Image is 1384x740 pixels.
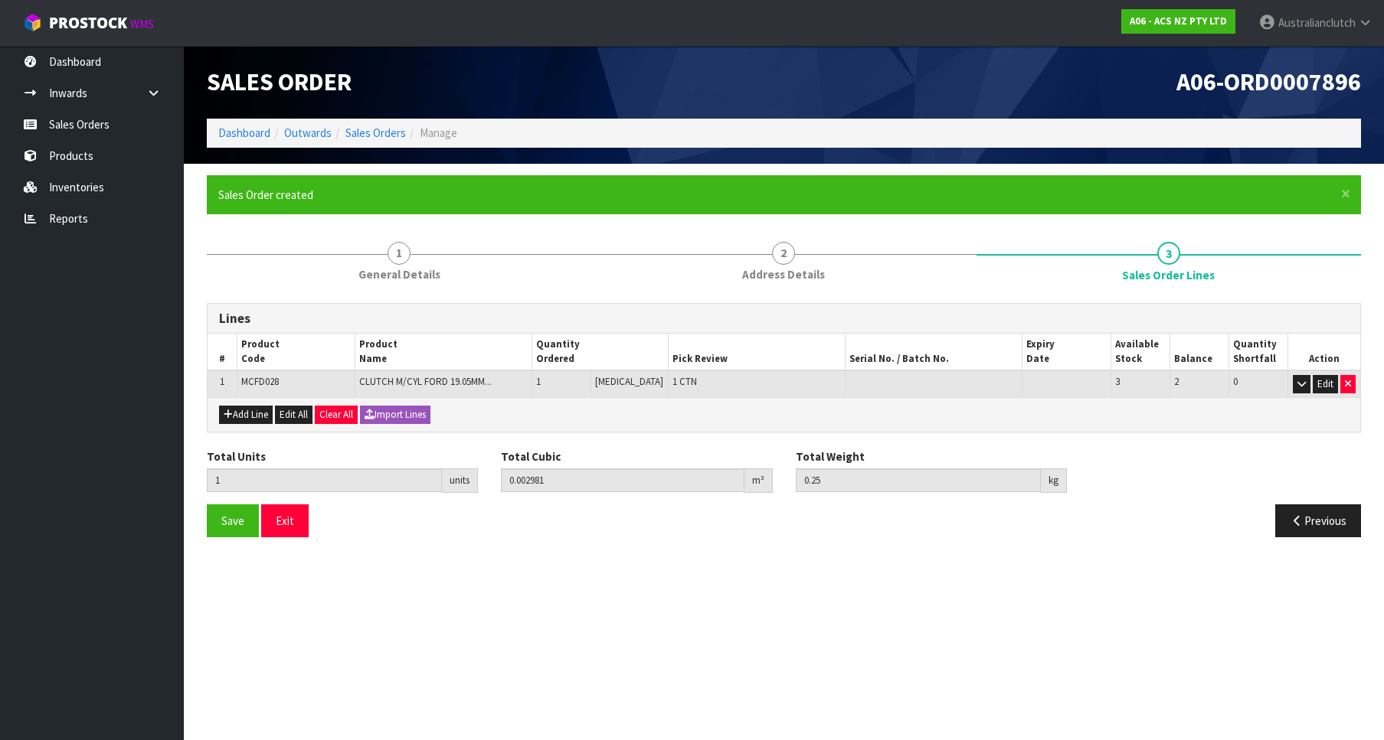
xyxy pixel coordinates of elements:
[536,375,541,388] span: 1
[284,126,332,140] a: Outwards
[219,406,273,424] button: Add Line
[241,375,279,388] span: MCFD028
[1233,375,1238,388] span: 0
[532,334,669,370] th: Quantity Ordered
[796,448,865,465] label: Total Weight
[345,126,406,140] a: Sales Orders
[1174,375,1179,388] span: 2
[221,513,244,528] span: Save
[742,266,825,282] span: Address Details
[1130,15,1227,28] strong: A06 - ACS NZ PTY LTD
[796,468,1041,492] input: Total Weight
[744,468,773,493] div: m³
[207,468,442,492] input: Total Units
[360,406,430,424] button: Import Lines
[1111,334,1170,370] th: Available Stock
[1278,15,1356,30] span: Australianclutch
[1275,504,1361,537] button: Previous
[772,242,795,265] span: 2
[23,13,42,32] img: cube-alt.png
[207,504,259,537] button: Save
[1341,183,1350,204] span: ×
[130,17,154,31] small: WMS
[207,292,1361,549] span: Sales Order Lines
[1122,267,1215,283] span: Sales Order Lines
[261,504,309,537] button: Exit
[1313,375,1338,393] button: Edit
[672,375,697,388] span: 1 CTN
[420,126,457,140] span: Manage
[1022,334,1111,370] th: Expiry Date
[501,468,744,492] input: Total Cubic
[219,311,1349,326] h3: Lines
[218,126,270,140] a: Dashboard
[846,334,1022,370] th: Serial No. / Batch No.
[501,448,561,465] label: Total Cubic
[442,468,478,493] div: units
[207,67,352,97] span: Sales Order
[207,448,266,465] label: Total Units
[1176,67,1361,97] span: A06-ORD0007896
[595,375,663,388] span: [MEDICAL_DATA]
[1229,334,1288,370] th: Quantity Shortfall
[355,334,532,370] th: Product Name
[1157,242,1180,265] span: 3
[669,334,846,370] th: Pick Review
[275,406,312,424] button: Edit All
[237,334,355,370] th: Product Code
[1041,468,1067,493] div: kg
[208,334,237,370] th: #
[315,406,358,424] button: Clear All
[218,187,313,202] span: Sales Order created
[1170,334,1229,370] th: Balance
[358,266,440,282] span: General Details
[359,375,492,388] span: CLUTCH M/CYL FORD 19.05MM...
[1115,375,1120,388] span: 3
[49,13,127,33] span: ProStock
[1288,334,1360,370] th: Action
[388,242,411,265] span: 1
[220,375,224,388] span: 1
